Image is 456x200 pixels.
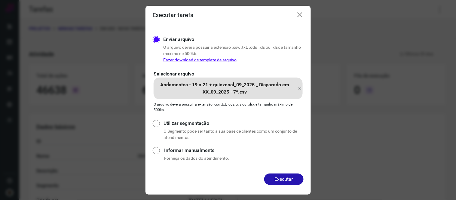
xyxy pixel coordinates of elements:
button: Executar [264,174,304,185]
label: Utilizar segmentação [164,120,303,127]
label: Enviar arquivo [163,36,194,43]
p: O arquivo deverá possuir a extensão .csv, .txt, .ods, .xls ou .xlsx e tamanho máximo de 500kb. [163,44,304,63]
h3: Executar tarefa [153,11,194,19]
p: O Segmento pode ser tanto a sua base de clientes como um conjunto de atendimentos. [164,128,303,141]
a: Fazer download de template de arquivo [163,57,237,62]
label: Informar manualmente [164,147,303,154]
p: Forneça os dados do atendimento. [164,155,303,162]
p: Andamentos - 19 a 21 + quinzenal_09_2025 _ Disparado em XX_09_2025 - 7ª.csv [154,81,296,96]
p: Selecionar arquivo [154,70,302,78]
p: O arquivo deverá possuir a extensão .csv, .txt, .ods, .xls ou .xlsx e tamanho máximo de 500kb. [154,102,302,112]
